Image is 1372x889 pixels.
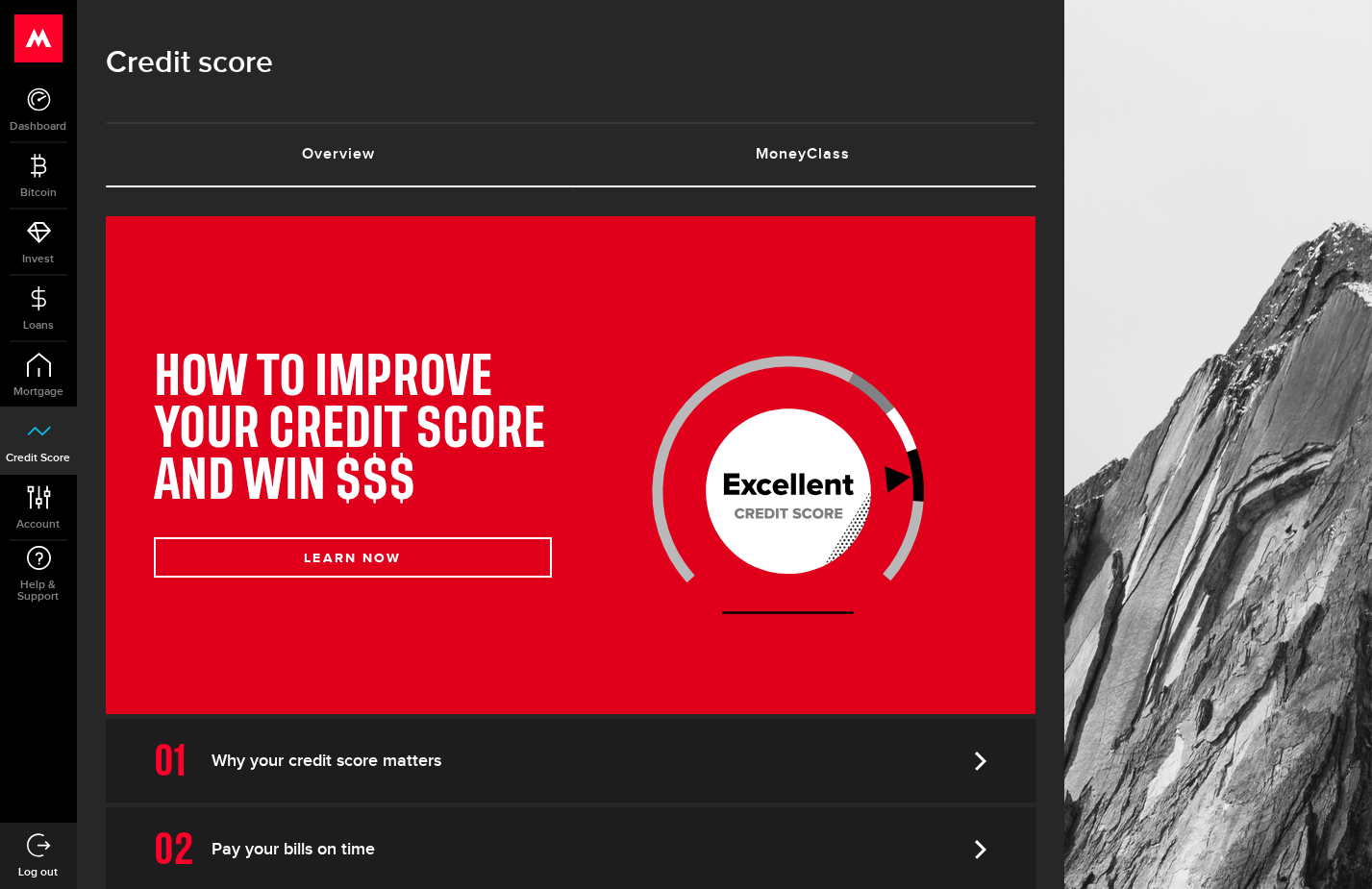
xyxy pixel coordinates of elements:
[106,124,571,185] a: Overview
[106,122,1035,187] ul: Tabs Navigation
[15,8,73,65] button: Open LiveChat chat widget
[106,719,1035,803] a: Why your credit score matters
[571,124,1036,185] a: MoneyClass
[154,537,552,578] button: LEARN NOW
[154,353,552,508] h1: HOW TO IMPROVE YOUR CREDIT SCORE AND WIN $$$
[106,38,1035,88] h1: Credit score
